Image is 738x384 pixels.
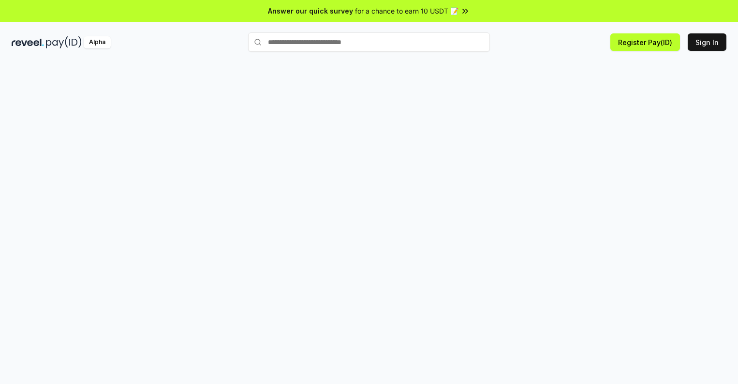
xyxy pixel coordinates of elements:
[84,36,111,48] div: Alpha
[46,36,82,48] img: pay_id
[12,36,44,48] img: reveel_dark
[355,6,458,16] span: for a chance to earn 10 USDT 📝
[610,33,680,51] button: Register Pay(ID)
[268,6,353,16] span: Answer our quick survey
[688,33,726,51] button: Sign In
